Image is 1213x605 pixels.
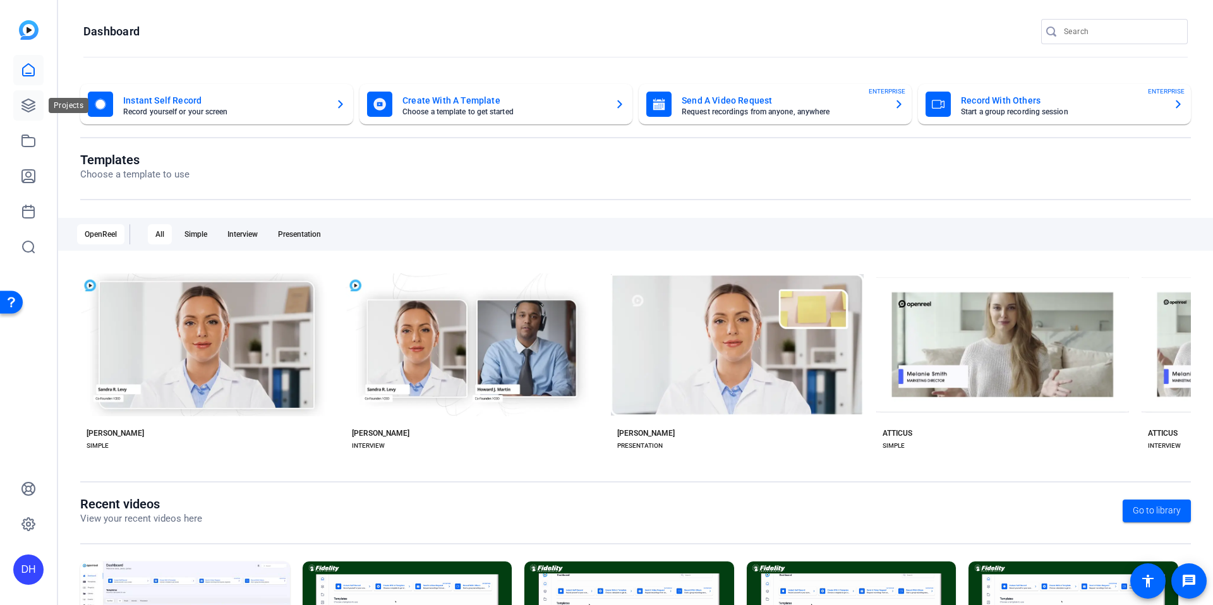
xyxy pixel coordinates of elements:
[617,428,675,438] div: [PERSON_NAME]
[359,84,632,124] button: Create With A TemplateChoose a template to get started
[883,441,905,451] div: SIMPLE
[1133,504,1181,517] span: Go to library
[80,496,202,512] h1: Recent videos
[80,152,190,167] h1: Templates
[1148,441,1181,451] div: INTERVIEW
[80,512,202,526] p: View your recent videos here
[177,224,215,244] div: Simple
[352,441,385,451] div: INTERVIEW
[402,108,605,116] mat-card-subtitle: Choose a template to get started
[682,93,884,108] mat-card-title: Send A Video Request
[13,554,44,585] div: DH
[682,108,884,116] mat-card-subtitle: Request recordings from anyone, anywhere
[883,428,912,438] div: ATTICUS
[270,224,329,244] div: Presentation
[148,224,172,244] div: All
[961,108,1163,116] mat-card-subtitle: Start a group recording session
[19,20,39,40] img: blue-gradient.svg
[87,441,109,451] div: SIMPLE
[402,93,605,108] mat-card-title: Create With A Template
[352,428,409,438] div: [PERSON_NAME]
[83,24,140,39] h1: Dashboard
[1123,500,1191,522] a: Go to library
[80,84,353,124] button: Instant Self RecordRecord yourself or your screen
[961,93,1163,108] mat-card-title: Record With Others
[80,167,190,182] p: Choose a template to use
[220,224,265,244] div: Interview
[869,87,905,96] span: ENTERPRISE
[918,84,1191,124] button: Record With OthersStart a group recording sessionENTERPRISE
[1140,573,1156,589] mat-icon: accessibility
[617,441,663,451] div: PRESENTATION
[123,93,325,108] mat-card-title: Instant Self Record
[1064,24,1178,39] input: Search
[1181,573,1197,589] mat-icon: message
[1148,428,1178,438] div: ATTICUS
[123,108,325,116] mat-card-subtitle: Record yourself or your screen
[49,98,88,113] div: Projects
[77,224,124,244] div: OpenReel
[1148,87,1185,96] span: ENTERPRISE
[639,84,912,124] button: Send A Video RequestRequest recordings from anyone, anywhereENTERPRISE
[87,428,144,438] div: [PERSON_NAME]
